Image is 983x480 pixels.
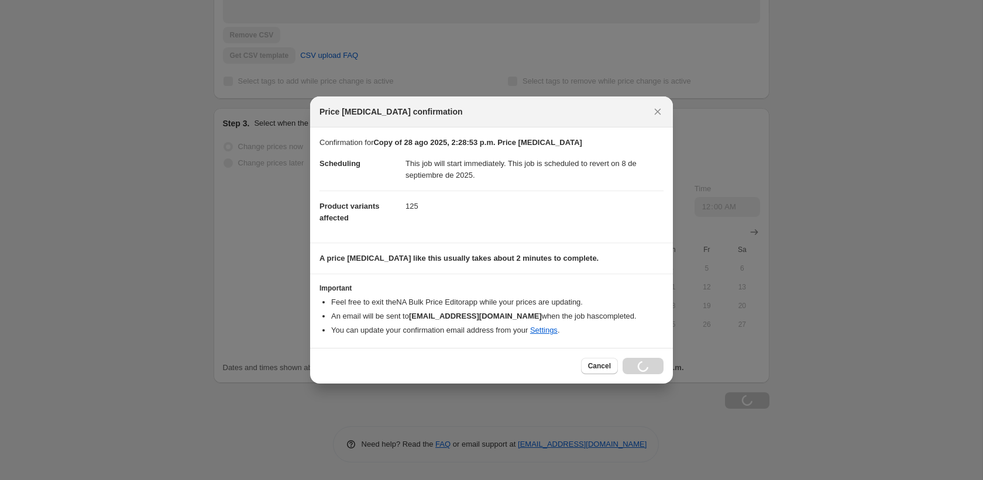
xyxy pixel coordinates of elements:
[319,137,664,149] p: Confirmation for
[405,191,664,222] dd: 125
[319,202,380,222] span: Product variants affected
[319,106,463,118] span: Price [MEDICAL_DATA] confirmation
[373,138,582,147] b: Copy of 28 ago 2025, 2:28:53 p.m. Price [MEDICAL_DATA]
[588,361,611,371] span: Cancel
[319,254,599,263] b: A price [MEDICAL_DATA] like this usually takes about 2 minutes to complete.
[319,284,664,293] h3: Important
[409,312,542,320] b: [EMAIL_ADDRESS][DOMAIN_NAME]
[530,326,558,334] a: Settings
[581,358,618,374] button: Cancel
[649,103,666,120] button: Close
[319,159,360,168] span: Scheduling
[331,324,664,336] li: You can update your confirmation email address from your .
[405,149,664,191] dd: This job will start immediately. This job is scheduled to revert on 8 de septiembre de 2025.
[331,296,664,308] li: Feel free to exit the NA Bulk Price Editor app while your prices are updating.
[331,310,664,322] li: An email will be sent to when the job has completed .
